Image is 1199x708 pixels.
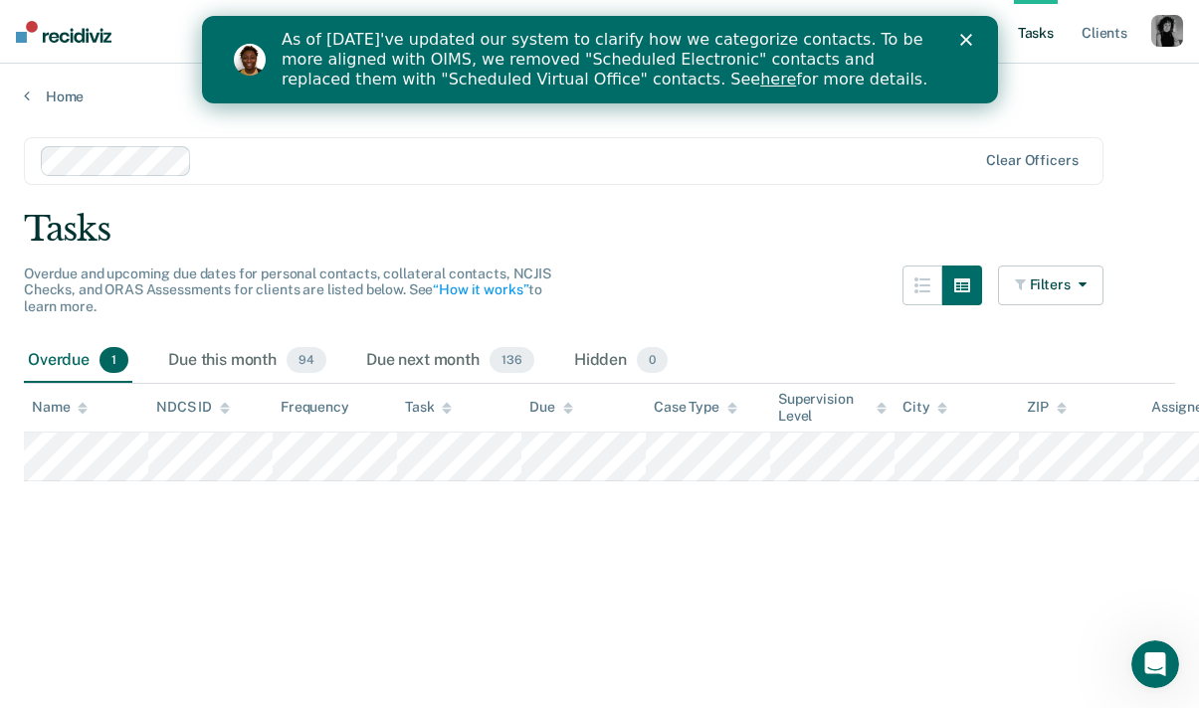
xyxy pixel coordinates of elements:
span: 1 [100,347,128,373]
a: Home [24,88,1175,105]
iframe: Intercom live chat [1131,640,1179,688]
div: Case Type [654,399,737,416]
div: NDCS ID [156,399,230,416]
div: Name [32,399,88,416]
div: Frequency [281,399,349,416]
span: 0 [637,347,668,373]
span: Overdue and upcoming due dates for personal contacts, collateral contacts, NCJIS Checks, and ORAS... [24,265,551,315]
div: Close [758,18,778,30]
div: Due next month136 [362,339,538,383]
a: here [558,54,594,73]
div: Hidden0 [570,339,672,383]
div: Due [529,399,573,416]
div: Task [405,399,452,416]
span: 136 [490,347,534,373]
div: Overdue1 [24,339,132,383]
div: City [902,399,947,416]
div: Due this month94 [164,339,330,383]
img: Recidiviz [16,21,111,43]
a: “How it works” [433,281,528,297]
div: ZIP [1027,399,1067,416]
div: Supervision Level [778,391,887,425]
span: 94 [287,347,326,373]
iframe: Intercom live chat banner [202,16,998,103]
button: Filters [998,265,1103,305]
div: Clear officers [986,152,1078,169]
div: Tasks [24,209,1175,250]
